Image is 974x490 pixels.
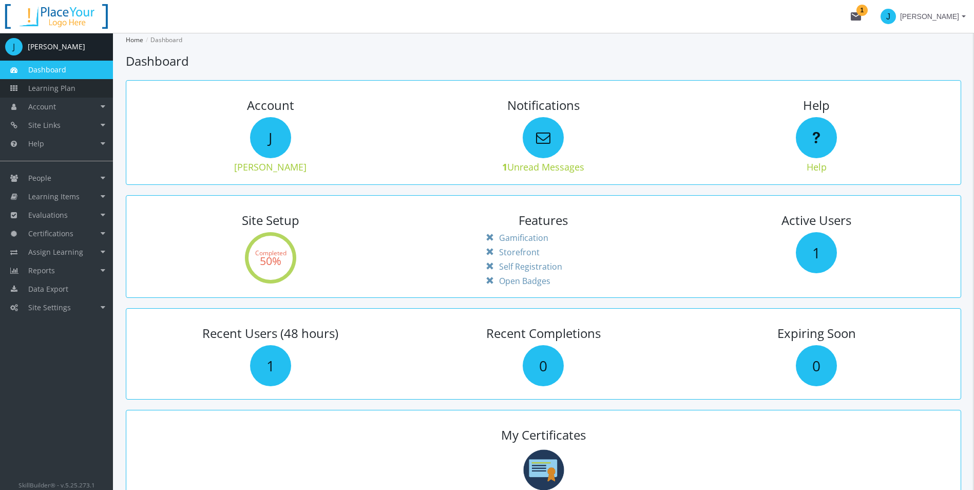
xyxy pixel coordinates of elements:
mat-icon: mail [850,10,862,23]
span: [PERSON_NAME] [900,7,959,26]
h3: Site Setup [194,214,348,227]
span: Data Export [28,284,68,294]
label: Gamification [499,232,548,244]
text: Completed [255,249,286,257]
h3: Active Users [739,214,893,227]
div: [PERSON_NAME] [28,42,85,52]
text: 50% [260,254,281,269]
a: Home [126,35,143,44]
span: People [28,173,51,183]
h3: Recent Completions [466,327,620,340]
span: Account [28,102,56,111]
li: Dashboard [143,33,182,47]
h3: Expiring Soon [739,327,893,340]
span: 1 [250,345,291,386]
label: Self Registration [499,261,562,273]
div: 1 [796,232,837,273]
span: J [5,38,23,55]
span: 0 [523,345,564,386]
span: Evaluations [28,210,68,220]
span: 0 [796,345,837,386]
h3: My Certificates [467,428,621,442]
span: Learning Items [28,192,80,201]
span: Certifications [28,229,73,238]
h3: Features [466,214,620,227]
label: [PERSON_NAME] [234,161,307,174]
h3: Notifications [466,99,620,112]
label: Storefront [499,247,540,258]
span: Dashboard [28,65,66,74]
span: Reports [28,266,55,275]
strong: 1 [502,161,507,173]
h1: Dashboard [126,52,961,70]
h3: Account [194,99,348,112]
h3: Help [739,99,893,112]
span: Site Links [28,120,61,130]
label: Help [807,161,827,174]
label: Open Badges [499,275,550,287]
span: Learning Plan [28,83,75,93]
h3: Recent Users (48 hours) [194,327,348,340]
label: Unread Messages [502,161,584,174]
small: SkillBuilder® - v.5.25.273.1 [18,481,95,489]
span: Assign Learning [28,247,83,257]
span: Help [28,139,44,148]
span: J [250,117,291,158]
span: Site Settings [28,303,71,312]
span: J [881,9,896,24]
